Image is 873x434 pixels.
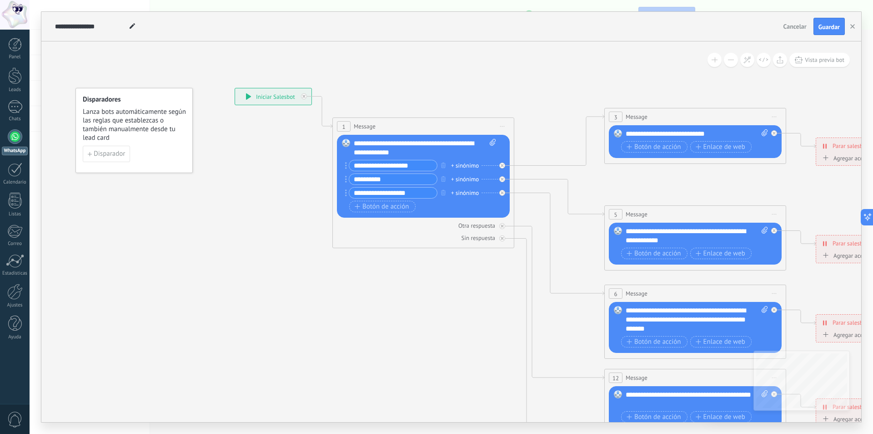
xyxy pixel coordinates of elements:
[690,411,752,423] button: Enlace de web
[820,155,871,162] div: Agregar acción
[2,179,28,185] div: Calendario
[94,151,125,157] span: Disparador
[820,332,871,338] div: Agregar acción
[690,248,752,259] button: Enlace de web
[83,146,130,162] button: Disparador
[354,122,376,131] span: Message
[621,248,687,259] button: Botón de acción
[2,241,28,247] div: Correo
[626,373,647,382] span: Message
[813,18,845,35] button: Guardar
[2,116,28,122] div: Chats
[612,374,619,382] span: 12
[621,141,687,153] button: Botón de acción
[627,414,681,421] span: Botón de acción
[833,142,868,150] span: Parar salesbot
[805,56,844,64] span: Vista previa bot
[626,289,647,298] span: Message
[2,271,28,276] div: Estadísticas
[355,203,409,210] span: Botón de acción
[621,336,687,347] button: Botón de acción
[614,290,617,298] span: 6
[342,123,345,131] span: 1
[83,107,186,142] span: Lanza bots automáticamente según las reglas que establezcas o también manualmente desde tu lead card
[626,112,647,121] span: Message
[451,175,479,184] div: + sinónimo
[627,338,681,346] span: Botón de acción
[83,95,186,104] h4: Disparadores
[458,222,495,230] div: Otra respuesta
[627,250,681,257] span: Botón de acción
[2,302,28,308] div: Ajustes
[789,53,850,67] button: Vista previa bot
[626,210,647,219] span: Message
[2,87,28,93] div: Leads
[621,411,687,423] button: Botón de acción
[614,113,617,121] span: 3
[690,141,752,153] button: Enlace de web
[2,211,28,217] div: Listas
[2,54,28,60] div: Panel
[2,147,28,155] div: WhatsApp
[696,414,745,421] span: Enlace de web
[783,22,807,31] span: Cancelar
[820,252,871,259] div: Agregar acción
[235,88,311,105] div: Iniciar Salesbot
[818,24,840,30] span: Guardar
[833,239,868,248] span: Parar salesbot
[833,403,868,411] span: Parar salesbot
[833,318,868,327] span: Parar salesbot
[780,20,810,33] button: Cancelar
[614,211,617,219] span: 5
[696,338,745,346] span: Enlace de web
[462,234,495,242] div: Sin respuesta
[451,189,479,198] div: + sinónimo
[2,334,28,340] div: Ayuda
[451,161,479,170] div: + sinónimo
[690,336,752,347] button: Enlace de web
[696,143,745,151] span: Enlace de web
[820,416,871,423] div: Agregar acción
[349,201,416,212] button: Botón de acción
[696,250,745,257] span: Enlace de web
[627,143,681,151] span: Botón de acción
